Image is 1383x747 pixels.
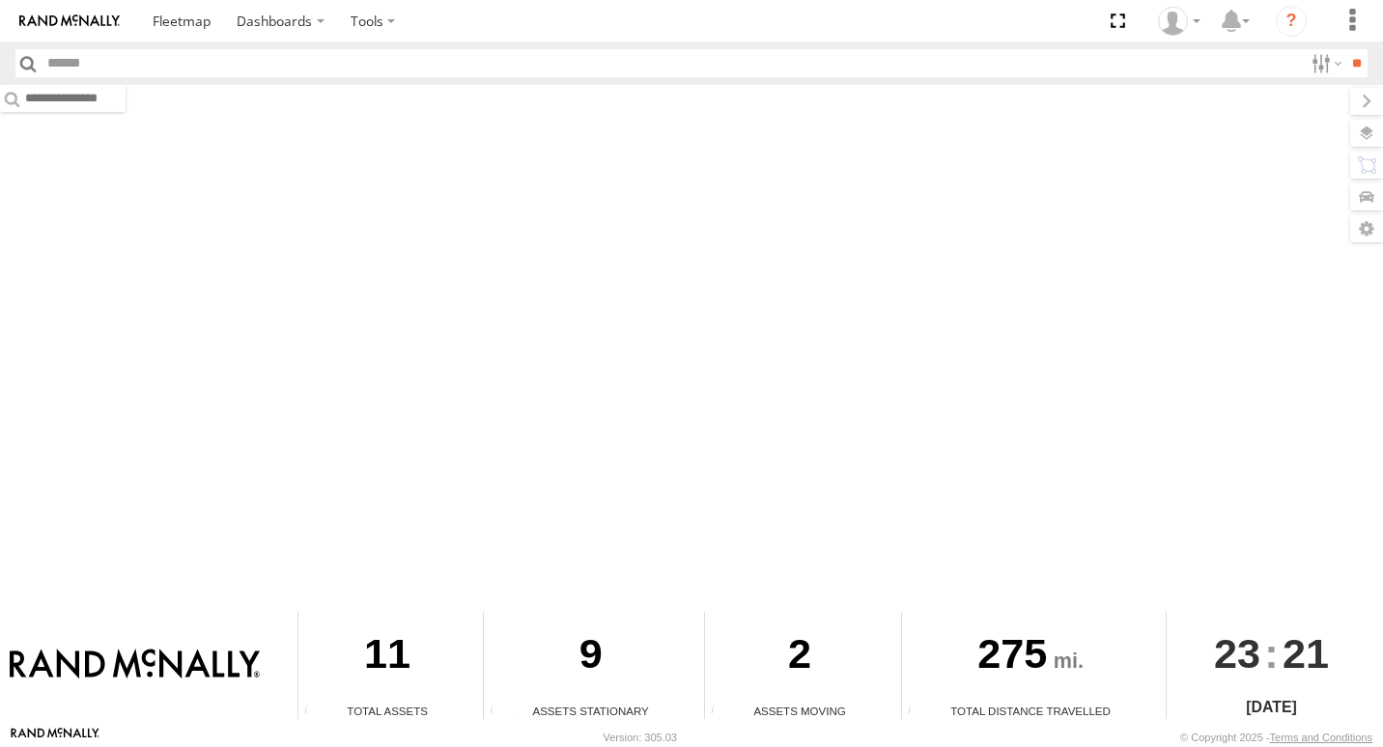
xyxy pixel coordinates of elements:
[1276,6,1307,37] i: ?
[484,705,513,719] div: Total number of assets current stationary.
[902,703,1159,719] div: Total Distance Travelled
[1283,612,1329,695] span: 21
[1167,696,1376,719] div: [DATE]
[1180,732,1372,743] div: © Copyright 2025 -
[1214,612,1260,695] span: 23
[705,612,894,703] div: 2
[11,728,99,747] a: Visit our Website
[604,732,677,743] div: Version: 305.03
[10,649,260,681] img: Rand McNally
[19,14,120,28] img: rand-logo.svg
[705,705,734,719] div: Total number of assets current in transit.
[705,703,894,719] div: Assets Moving
[902,705,931,719] div: Total distance travelled by all assets within specified date range and applied filters
[1151,7,1207,36] div: Valeo Dash
[1350,215,1383,242] label: Map Settings
[298,703,476,719] div: Total Assets
[484,612,697,703] div: 9
[1304,49,1345,77] label: Search Filter Options
[298,612,476,703] div: 11
[1270,732,1372,743] a: Terms and Conditions
[298,705,327,719] div: Total number of Enabled Assets
[484,703,697,719] div: Assets Stationary
[902,612,1159,703] div: 275
[1167,612,1376,695] div: :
